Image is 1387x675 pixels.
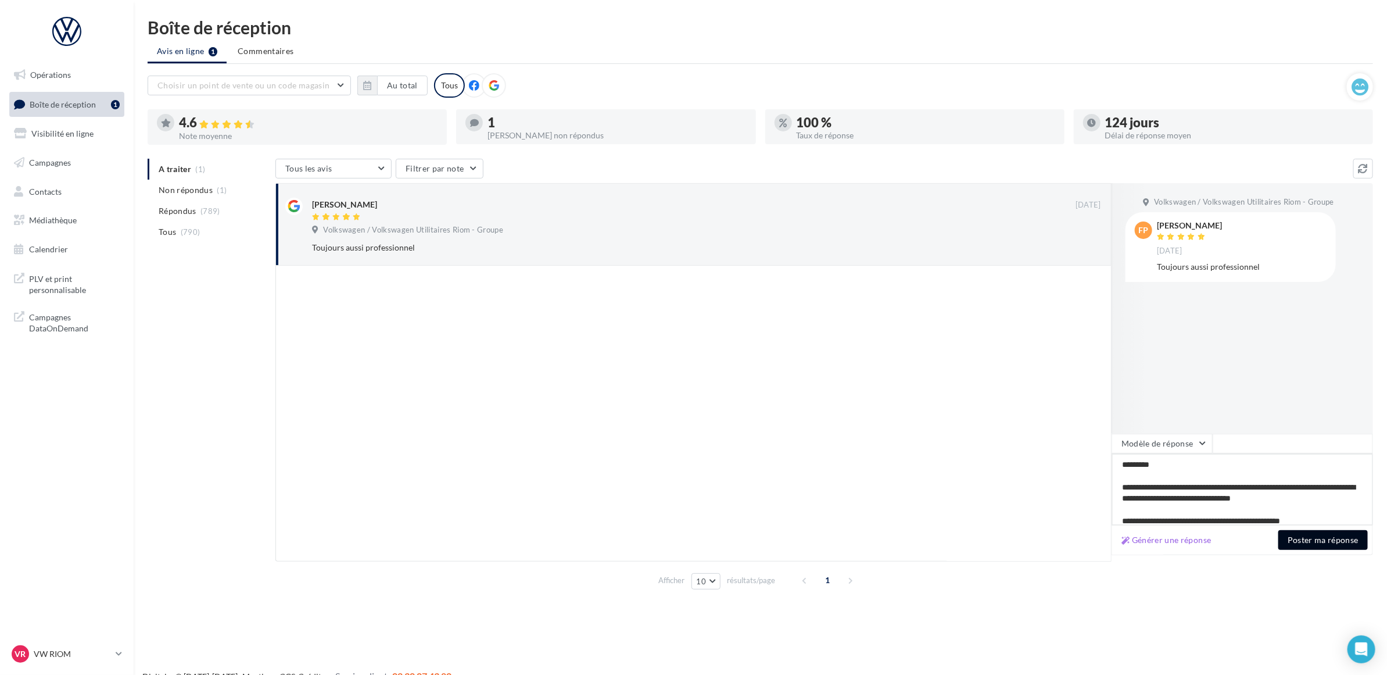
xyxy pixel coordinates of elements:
[159,226,176,238] span: Tous
[29,158,71,167] span: Campagnes
[34,648,111,660] p: VW RIOM
[1076,200,1101,210] span: [DATE]
[7,266,127,301] a: PLV et print personnalisable
[434,73,465,98] div: Tous
[159,205,196,217] span: Répondus
[1157,222,1222,230] div: [PERSON_NAME]
[1278,530,1368,550] button: Poster ma réponse
[29,186,62,196] span: Contacts
[200,206,220,216] span: (789)
[797,116,1055,129] div: 100 %
[179,132,438,140] div: Note moyenne
[396,159,483,178] button: Filtrer par note
[29,215,77,225] span: Médiathèque
[159,184,213,196] span: Non répondus
[357,76,428,95] button: Au total
[157,80,329,90] span: Choisir un point de vente ou un code magasin
[29,244,68,254] span: Calendrier
[30,99,96,109] span: Boîte de réception
[488,116,746,129] div: 1
[29,271,120,296] span: PLV et print personnalisable
[15,648,26,660] span: VR
[7,180,127,204] a: Contacts
[1347,635,1375,663] div: Open Intercom Messenger
[181,227,200,237] span: (790)
[1139,224,1149,236] span: FP
[1157,261,1327,273] div: Toujours aussi professionnel
[7,208,127,233] a: Médiathèque
[217,185,227,195] span: (1)
[7,305,127,339] a: Campagnes DataOnDemand
[312,242,1026,253] div: Toujours aussi professionnel
[377,76,428,95] button: Au total
[1157,246,1182,256] span: [DATE]
[111,100,120,109] div: 1
[1112,434,1213,453] button: Modèle de réponse
[275,159,392,178] button: Tous les avis
[238,45,293,57] span: Commentaires
[818,571,837,590] span: 1
[7,122,127,146] a: Visibilité en ligne
[7,151,127,175] a: Campagnes
[7,237,127,262] a: Calendrier
[7,63,127,87] a: Opérations
[148,19,1373,36] div: Boîte de réception
[1105,131,1364,140] div: Délai de réponse moyen
[179,116,438,130] div: 4.6
[312,199,377,210] div: [PERSON_NAME]
[691,573,721,590] button: 10
[1154,197,1334,208] span: Volkswagen / Volkswagen Utilitaires Riom - Groupe
[488,131,746,140] div: [PERSON_NAME] non répondus
[30,70,71,80] span: Opérations
[29,309,120,334] span: Campagnes DataOnDemand
[659,575,685,586] span: Afficher
[323,225,503,235] span: Volkswagen / Volkswagen Utilitaires Riom - Groupe
[7,92,127,117] a: Boîte de réception1
[797,131,1055,140] div: Taux de réponse
[31,128,94,138] span: Visibilité en ligne
[697,577,707,586] span: 10
[9,643,124,665] a: VR VW RIOM
[148,76,351,95] button: Choisir un point de vente ou un code magasin
[727,575,775,586] span: résultats/page
[285,163,332,173] span: Tous les avis
[1117,533,1216,547] button: Générer une réponse
[1105,116,1364,129] div: 124 jours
